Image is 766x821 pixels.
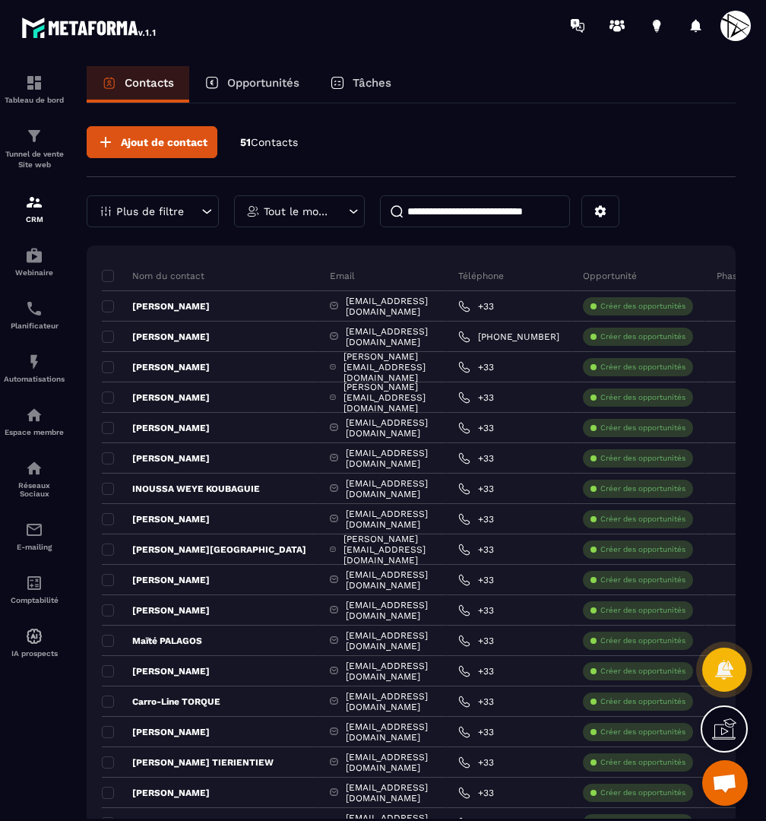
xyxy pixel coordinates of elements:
img: automations [25,406,43,424]
a: social-networksocial-networkRéseaux Sociaux [4,448,65,509]
p: Créer des opportunités [600,301,685,312]
img: email [25,521,43,539]
p: Comptabilité [4,596,65,604]
p: Créer des opportunités [600,575,685,585]
a: formationformationTableau de bord [4,62,65,116]
a: accountantaccountantComptabilité [4,563,65,616]
p: Créer des opportunités [600,696,685,707]
a: formationformationTunnel de vente Site web [4,116,65,182]
a: +33 [458,483,494,495]
p: [PERSON_NAME] [102,300,210,312]
a: automationsautomationsAutomatisations [4,341,65,395]
a: +33 [458,756,494,769]
img: accountant [25,574,43,592]
p: Créer des opportunités [600,636,685,646]
p: 51 [240,135,298,150]
p: Tunnel de vente Site web [4,149,65,170]
a: +33 [458,513,494,525]
p: [PERSON_NAME] [102,787,210,799]
p: Créer des opportunités [600,362,685,372]
p: Créer des opportunités [600,423,685,433]
p: IA prospects [4,649,65,658]
p: [PERSON_NAME] [102,726,210,738]
p: Créer des opportunités [600,757,685,768]
p: Planificateur [4,322,65,330]
p: Téléphone [458,270,504,282]
p: [PERSON_NAME] [102,452,210,464]
p: Opportunité [583,270,637,282]
p: Phase [717,270,742,282]
button: Ajout de contact [87,126,217,158]
p: Créer des opportunités [600,788,685,798]
p: [PERSON_NAME] [102,513,210,525]
p: CRM [4,215,65,223]
p: Créer des opportunités [600,544,685,555]
p: Espace membre [4,428,65,436]
a: +33 [458,635,494,647]
p: [PERSON_NAME] [102,391,210,404]
p: Créer des opportunités [600,727,685,737]
a: +33 [458,452,494,464]
a: Contacts [87,66,189,103]
a: automationsautomationsEspace membre [4,395,65,448]
img: social-network [25,459,43,477]
img: automations [25,246,43,265]
a: +33 [458,665,494,677]
p: Créer des opportunités [600,453,685,464]
a: Opportunités [189,66,315,103]
img: scheduler [25,300,43,318]
p: Créer des opportunités [600,514,685,525]
img: formation [25,74,43,92]
p: Opportunités [227,76,299,90]
p: [PERSON_NAME] TIERIENTIEW [102,756,274,769]
p: Email [330,270,355,282]
a: +33 [458,422,494,434]
a: emailemailE-mailing [4,509,65,563]
a: +33 [458,300,494,312]
p: Créer des opportunités [600,392,685,403]
a: +33 [458,544,494,556]
p: Créer des opportunités [600,666,685,677]
p: Webinaire [4,268,65,277]
a: +33 [458,391,494,404]
p: Réseaux Sociaux [4,481,65,498]
p: Automatisations [4,375,65,383]
p: Plus de filtre [116,206,184,217]
p: Créer des opportunités [600,483,685,494]
p: Créer des opportunités [600,605,685,616]
span: Ajout de contact [121,135,207,150]
a: +33 [458,696,494,708]
img: logo [21,14,158,41]
p: Tâches [353,76,391,90]
p: [PERSON_NAME] [102,331,210,343]
img: formation [25,193,43,211]
p: [PERSON_NAME][GEOGRAPHIC_DATA] [102,544,306,556]
div: Ouvrir le chat [702,760,748,806]
a: automationsautomationsWebinaire [4,235,65,288]
p: Maïté PALAGOS [102,635,202,647]
a: +33 [458,361,494,373]
a: schedulerschedulerPlanificateur [4,288,65,341]
a: Tâches [315,66,407,103]
p: [PERSON_NAME] [102,604,210,617]
img: formation [25,127,43,145]
img: automations [25,353,43,371]
p: [PERSON_NAME] [102,361,210,373]
p: INOUSSA WEYE KOUBAGUIE [102,483,260,495]
p: Tout le monde [264,206,331,217]
a: +33 [458,604,494,617]
a: [PHONE_NUMBER] [458,331,559,343]
a: +33 [458,726,494,738]
p: Carro-Line TORQUE [102,696,220,708]
a: formationformationCRM [4,182,65,235]
p: [PERSON_NAME] [102,574,210,586]
span: Contacts [251,136,298,148]
img: automations [25,627,43,645]
p: Nom du contact [102,270,204,282]
p: E-mailing [4,543,65,551]
a: +33 [458,574,494,586]
p: [PERSON_NAME] [102,422,210,434]
p: [PERSON_NAME] [102,665,210,677]
a: +33 [458,787,494,799]
p: Contacts [125,76,174,90]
